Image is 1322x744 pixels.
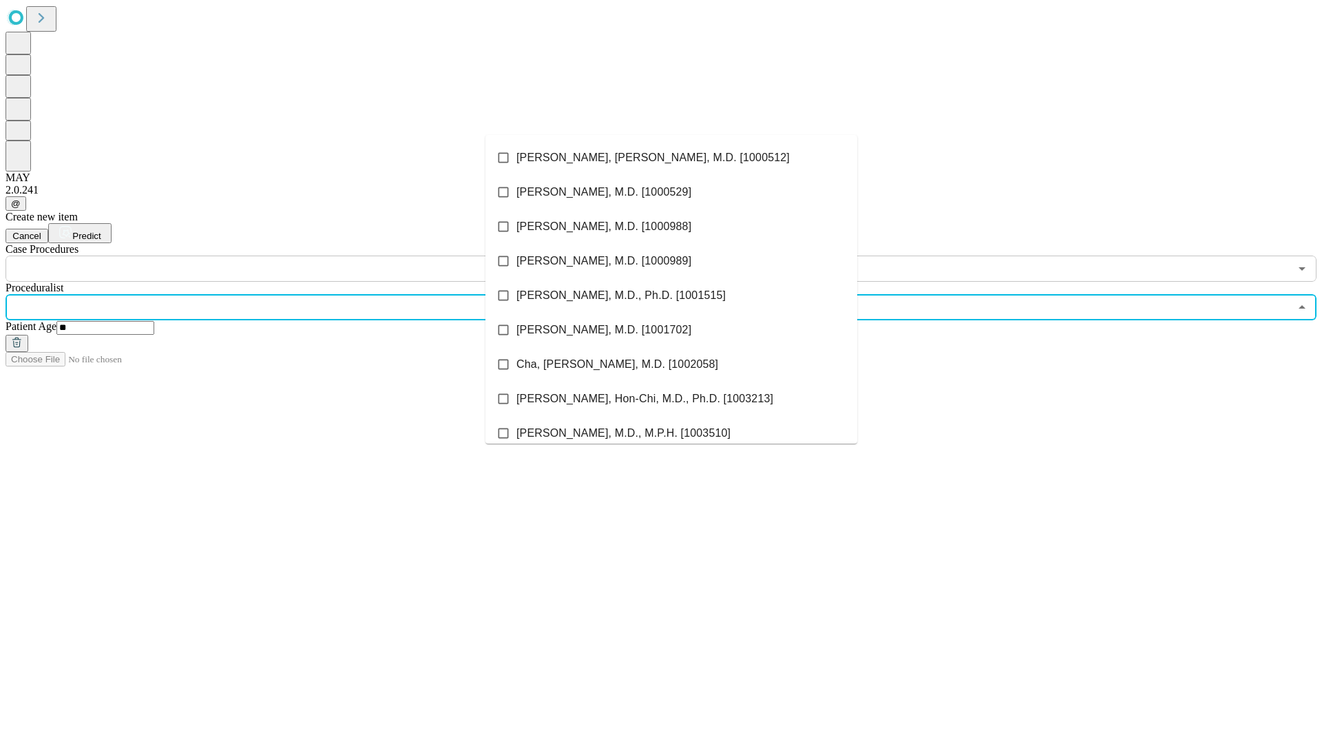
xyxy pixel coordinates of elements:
[6,229,48,243] button: Cancel
[6,184,1316,196] div: 2.0.241
[516,425,731,442] span: [PERSON_NAME], M.D., M.P.H. [1003510]
[516,184,691,200] span: [PERSON_NAME], M.D. [1000529]
[516,149,790,166] span: [PERSON_NAME], [PERSON_NAME], M.D. [1000512]
[11,198,21,209] span: @
[516,391,773,407] span: [PERSON_NAME], Hon-Chi, M.D., Ph.D. [1003213]
[1292,298,1312,317] button: Close
[516,287,726,304] span: [PERSON_NAME], M.D., Ph.D. [1001515]
[1292,259,1312,278] button: Open
[48,223,112,243] button: Predict
[6,211,78,223] span: Create new item
[6,196,26,211] button: @
[6,243,78,255] span: Scheduled Procedure
[516,218,691,235] span: [PERSON_NAME], M.D. [1000988]
[12,231,41,241] span: Cancel
[6,282,63,293] span: Proceduralist
[516,356,718,373] span: Cha, [PERSON_NAME], M.D. [1002058]
[516,322,691,338] span: [PERSON_NAME], M.D. [1001702]
[6,320,56,332] span: Patient Age
[6,172,1316,184] div: MAY
[72,231,101,241] span: Predict
[516,253,691,269] span: [PERSON_NAME], M.D. [1000989]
